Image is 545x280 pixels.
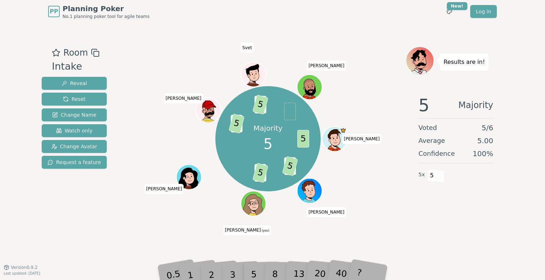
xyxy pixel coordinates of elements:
[418,123,437,133] span: Voted
[252,163,268,183] span: 5
[50,7,58,16] span: PP
[47,159,101,166] span: Request a feature
[297,130,309,148] span: 5
[63,4,150,14] span: Planning Poker
[470,5,497,18] a: Log in
[56,127,93,134] span: Watch only
[342,134,382,144] span: Click to change your name
[241,42,254,52] span: Click to change your name
[252,95,268,115] span: 5
[418,171,425,179] span: 5 x
[144,184,184,194] span: Click to change your name
[63,14,150,19] span: No.1 planning poker tool for agile teams
[482,123,493,133] span: 5 / 6
[42,93,107,106] button: Reset
[477,136,493,146] span: 5.00
[52,46,60,59] button: Add as favourite
[42,140,107,153] button: Change Avatar
[340,127,346,133] span: Diego D is the host
[52,59,99,74] div: Intake
[307,207,346,217] span: Click to change your name
[253,123,283,133] p: Majority
[428,169,436,182] span: 5
[242,192,265,215] button: Click to change your avatar
[11,265,38,270] span: Version 0.9.2
[261,229,270,232] span: (you)
[61,80,87,87] span: Reveal
[164,93,203,103] span: Click to change your name
[4,271,40,275] span: Last updated: [DATE]
[264,133,272,155] span: 5
[42,124,107,137] button: Watch only
[42,108,107,121] button: Change Name
[443,5,456,18] button: New!
[473,149,493,159] span: 100 %
[229,113,244,134] span: 5
[418,136,445,146] span: Average
[48,4,150,19] a: PPPlanning PokerNo.1 planning poker tool for agile teams
[418,149,455,159] span: Confidence
[458,97,493,114] span: Majority
[307,61,346,71] span: Click to change your name
[63,46,88,59] span: Room
[444,57,485,67] p: Results are in!
[51,143,97,150] span: Change Avatar
[223,225,271,235] span: Click to change your name
[63,95,86,103] span: Reset
[4,265,38,270] button: Version0.9.2
[282,156,298,176] span: 5
[42,77,107,90] button: Reveal
[52,111,96,118] span: Change Name
[447,2,467,10] div: New!
[418,97,430,114] span: 5
[42,156,107,169] button: Request a feature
